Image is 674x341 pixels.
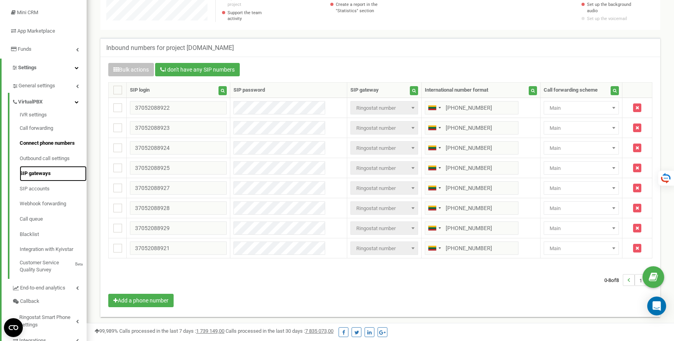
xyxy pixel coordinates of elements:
[425,142,443,154] div: Telephone country code
[353,223,415,234] span: Ringostat number
[18,46,31,52] span: Funds
[20,212,87,227] a: Call queue
[350,87,379,94] div: SIP gateway
[611,276,616,284] span: of
[17,28,55,34] span: App Marketplace
[587,16,631,22] a: Set up the voicemail
[20,111,87,121] a: IVR settings
[106,44,234,52] h5: Inbound numbers for project [DOMAIN_NAME]
[20,151,87,166] a: Outbound call settings
[544,241,619,255] span: Main
[20,257,87,274] a: Customer Service Quality SurveyBeta
[226,328,333,334] span: Calls processed in the last 30 days :
[425,141,518,155] input: (8-612) 34567
[20,181,87,197] a: SIP accounts
[353,183,415,194] span: Ringostat number
[350,141,418,155] span: Ringostat number
[425,121,518,135] input: (8-612) 34567
[544,87,598,94] div: Call forwarding scheme
[353,143,415,154] span: Ringostat number
[155,63,240,76] button: I don't have any SIP numbers
[546,183,616,194] span: Main
[350,201,418,215] span: Ringostat number
[336,2,400,14] a: Create a report in the "Statistics" section
[546,203,616,214] span: Main
[228,10,273,22] p: Support the team activity
[305,328,333,334] u: 7 835 073,00
[425,122,443,134] div: Telephone country code
[108,294,174,307] button: Add a phone number
[635,274,646,286] li: 1
[108,63,154,76] button: Bulk actions
[20,121,87,136] a: Call forwarding
[17,9,38,15] span: Mini CRM
[12,93,87,109] a: VirtualPBX
[353,243,415,254] span: Ringostat number
[20,242,87,257] a: Integration with Kyivstar
[12,77,87,93] a: General settings
[546,103,616,114] span: Main
[604,274,623,286] span: 0-8 8
[12,308,87,332] a: Ringostat Smart Phone Settings
[425,161,518,175] input: (8-612) 34567
[544,181,619,195] span: Main
[647,297,666,315] div: Open Intercom Messenger
[350,221,418,235] span: Ringostat number
[18,98,43,106] span: VirtualPBX
[425,101,518,114] input: (8-612) 34567
[425,222,443,234] div: Telephone country code
[425,87,488,94] div: International number format
[353,203,415,214] span: Ringostat number
[544,101,619,114] span: Main
[425,202,443,214] div: Telephone country code
[19,82,55,90] span: General settings
[12,295,87,308] a: Callback
[425,182,443,194] div: Telephone country code
[94,328,118,334] span: 99,989%
[546,163,616,174] span: Main
[350,181,418,195] span: Ringostat number
[546,223,616,234] span: Main
[425,241,518,255] input: (8-612) 34567
[544,121,619,135] span: Main
[353,123,415,134] span: Ringostat number
[546,143,616,154] span: Main
[350,161,418,175] span: Ringostat number
[12,279,87,295] a: End-to-end analytics
[425,101,443,114] div: Telephone country code
[544,161,619,175] span: Main
[425,162,443,174] div: Telephone country code
[20,136,87,151] a: Connect phone numbers
[546,123,616,134] span: Main
[350,241,418,255] span: Ringostat number
[350,121,418,135] span: Ringostat number
[18,65,37,70] span: Settings
[20,196,87,212] a: Webhook forwarding
[353,163,415,174] span: Ringostat number
[546,243,616,254] span: Main
[544,141,619,155] span: Main
[425,201,518,215] input: (8-612) 34567
[350,101,418,114] span: Ringostat number
[425,221,518,235] input: (8-612) 34567
[19,314,76,328] span: Ringostat Smart Phone Settings
[587,2,631,14] a: Set up the background audio
[230,83,347,98] th: SIP password
[425,242,443,254] div: Telephone country code
[20,284,65,292] span: End-to-end analytics
[130,87,150,94] div: SIP login
[20,298,39,305] span: Callback
[425,181,518,195] input: (8-612) 34567
[604,266,658,294] nav: ...
[544,221,619,235] span: Main
[353,103,415,114] span: Ringostat number
[2,59,87,77] a: Settings
[4,318,23,337] button: Open CMP widget
[119,328,224,334] span: Calls processed in the last 7 days :
[196,328,224,334] u: 1 739 149,00
[20,166,87,181] a: SIP gateways
[20,227,87,242] a: Blacklist
[544,201,619,215] span: Main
